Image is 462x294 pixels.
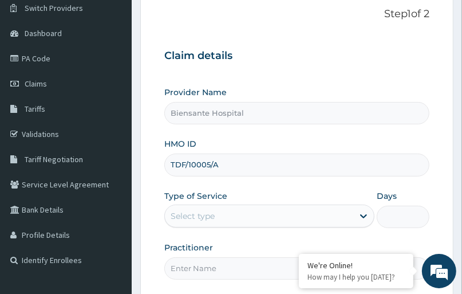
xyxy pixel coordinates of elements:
span: Tariff Negotiation [25,154,83,164]
span: Dashboard [25,28,62,38]
label: Practitioner [164,242,213,253]
label: Provider Name [164,87,227,98]
img: d_794563401_company_1708531726252_794563401 [21,57,46,86]
p: How may I help you today? [307,272,405,282]
label: Days [377,190,397,202]
div: Select type [171,210,215,222]
textarea: Type your message and hit 'Enter' [6,183,218,223]
p: Step 1 of 2 [164,8,429,21]
div: Chat with us now [60,64,192,79]
label: Type of Service [164,190,227,202]
label: HMO ID [164,138,196,150]
input: Enter HMO ID [164,154,429,176]
span: Tariffs [25,104,45,114]
input: Enter Name [164,257,429,280]
span: Switch Providers [25,3,83,13]
h3: Claim details [164,50,429,62]
div: We're Online! [307,260,405,271]
div: Minimize live chat window [188,6,215,33]
span: We're online! [66,79,158,195]
span: Claims [25,79,47,89]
